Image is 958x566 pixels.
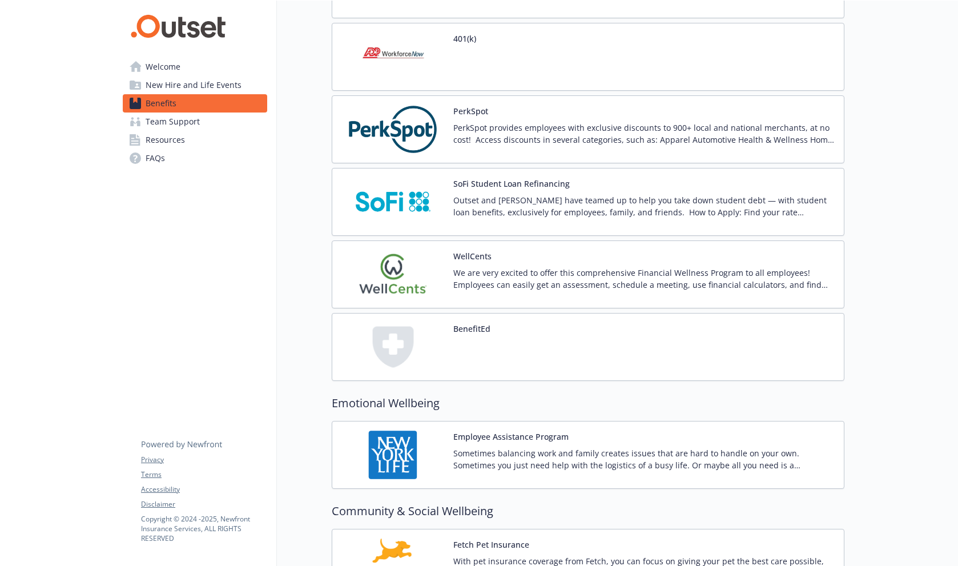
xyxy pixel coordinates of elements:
button: Fetch Pet Insurance [453,539,529,551]
img: PerkSpot carrier logo [341,105,444,154]
span: FAQs [146,149,165,167]
a: FAQs [123,149,267,167]
span: Resources [146,131,185,149]
a: Benefits [123,94,267,113]
img: SoFi carrier logo [341,178,444,226]
p: Outset and [PERSON_NAME] have teamed up to help you take down student debt — with student loan be... [453,194,835,218]
a: Disclaimer [141,499,267,509]
img: WellCents carrier logo [341,250,444,299]
button: WellCents [453,250,492,262]
a: Team Support [123,113,267,131]
img: BenefitEd LLC carrier logo [341,323,444,371]
button: PerkSpot [453,105,488,117]
button: Employee Assistance Program [453,431,569,443]
span: Team Support [146,113,200,131]
a: Welcome [123,58,267,76]
img: New York Life Insurance Company carrier logo [341,431,444,479]
span: Welcome [146,58,180,76]
a: Terms [141,469,267,480]
button: BenefitEd [453,323,490,335]
a: Resources [123,131,267,149]
a: Privacy [141,455,267,465]
h2: Community & Social Wellbeing [332,503,844,520]
button: SoFi Student Loan Refinancing [453,178,570,190]
span: Benefits [146,94,176,113]
p: We are very excited to offer this comprehensive Financial Wellness Program to all employees! Empl... [453,267,835,291]
p: Copyright © 2024 - 2025 , Newfront Insurance Services, ALL RIGHTS RESERVED [141,514,267,543]
button: 401(k) [453,33,476,45]
a: New Hire and Life Events [123,76,267,94]
p: Sometimes balancing work and family creates issues that are hard to handle on your own. Sometimes... [453,447,835,471]
a: Accessibility [141,484,267,495]
img: ADP Workforce Now carrier logo [341,33,444,81]
h2: Emotional Wellbeing [332,395,844,412]
p: PerkSpot provides employees with exclusive discounts to 900+ local and national merchants, at no ... [453,122,835,146]
span: New Hire and Life Events [146,76,241,94]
